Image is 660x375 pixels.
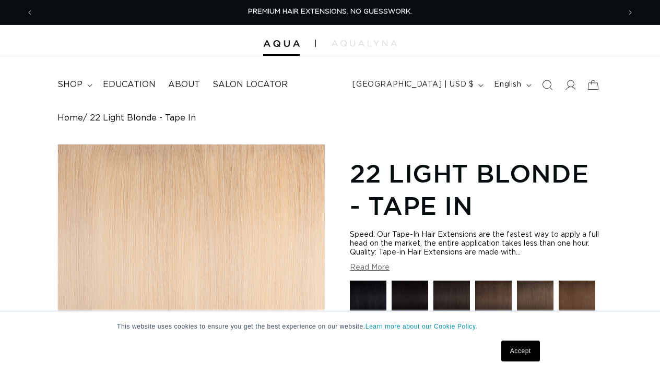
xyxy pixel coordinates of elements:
[475,281,512,317] img: 2 Dark Brown - Tape In
[206,73,294,96] a: Salon Locator
[213,79,288,90] span: Salon Locator
[57,79,82,90] span: shop
[51,73,97,96] summary: shop
[559,281,595,322] a: 4 Medium Brown - Tape In
[162,73,206,96] a: About
[559,281,595,317] img: 4 Medium Brown - Tape In
[18,3,41,22] button: Previous announcement
[392,281,428,317] img: 1N Natural Black - Tape In
[57,113,83,123] a: Home
[117,322,543,331] p: This website uses cookies to ensure you get the best experience on our website.
[352,79,474,90] span: [GEOGRAPHIC_DATA] | USD $
[263,40,300,47] img: Aqua Hair Extensions
[346,75,488,95] button: [GEOGRAPHIC_DATA] | USD $
[350,231,602,257] div: Speed: Our Tape-In Hair Extensions are the fastest way to apply a full head on the market, the en...
[392,281,428,322] a: 1N Natural Black - Tape In
[536,74,559,96] summary: Search
[350,281,386,317] img: 1 Black - Tape In
[90,113,196,123] span: 22 Light Blonde - Tape In
[475,281,512,322] a: 2 Dark Brown - Tape In
[332,40,397,46] img: aqualyna.com
[350,263,390,272] button: Read More
[168,79,200,90] span: About
[494,79,521,90] span: English
[488,75,535,95] button: English
[517,281,553,317] img: 4AB Medium Ash Brown - Hand Tied Weft
[433,281,470,322] a: 1B Soft Black - Tape In
[103,79,156,90] span: Education
[619,3,642,22] button: Next announcement
[517,281,553,322] a: 4AB Medium Ash Brown - Hand Tied Weft
[501,341,540,361] a: Accept
[350,281,386,322] a: 1 Black - Tape In
[366,323,478,330] a: Learn more about our Cookie Policy.
[57,113,602,123] nav: breadcrumbs
[433,281,470,317] img: 1B Soft Black - Tape In
[97,73,162,96] a: Education
[350,157,602,222] h1: 22 Light Blonde - Tape In
[248,8,412,15] span: PREMIUM HAIR EXTENSIONS. NO GUESSWORK.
